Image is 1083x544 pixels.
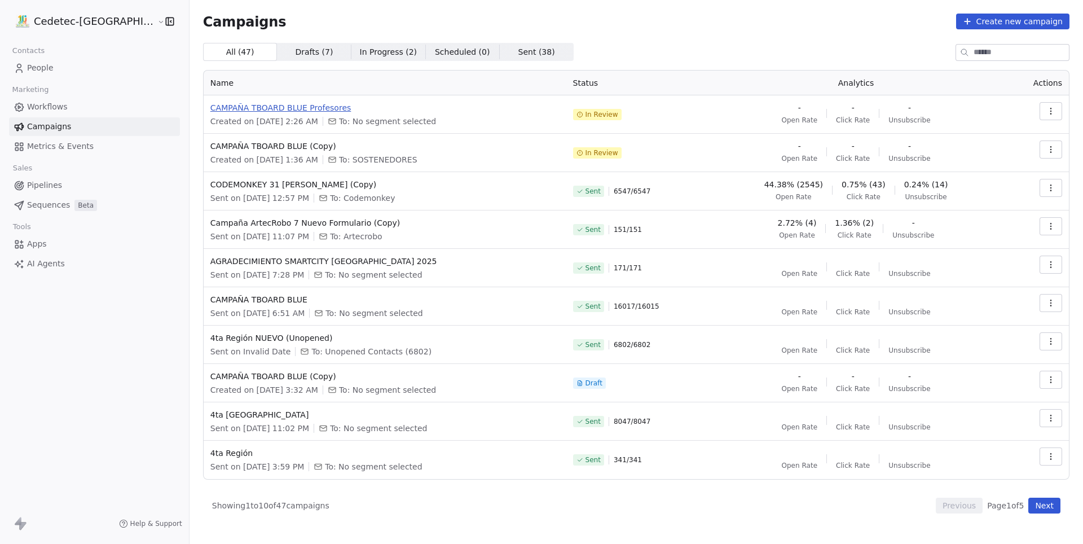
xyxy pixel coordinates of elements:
span: Click Rate [836,346,870,355]
span: Open Rate [781,461,817,470]
th: Analytics [707,71,1005,95]
span: Click Rate [836,269,870,278]
span: Unsubscribe [888,384,930,393]
span: - [908,141,911,152]
span: Sales [8,160,37,177]
span: Sent on [DATE] 11:02 PM [210,423,309,434]
span: In Progress ( 2 ) [360,46,417,58]
span: Open Rate [776,192,812,201]
span: Created on [DATE] 3:32 AM [210,384,318,396]
span: 1.36% (2) [835,217,874,229]
span: Unsubscribe [892,231,934,240]
span: To: Artecrobo [330,231,382,242]
span: CAMPAÑA TBOARD BLUE Profesores [210,102,560,113]
span: To: Codemonkey [330,192,395,204]
span: Sent [585,264,601,273]
span: Unsubscribe [888,154,930,163]
span: Campaña ArtecRobo 7 Nuevo Formulario (Copy) [210,217,560,229]
span: To: No segment selected [325,308,422,319]
span: In Review [585,148,618,157]
span: 151 / 151 [614,225,642,234]
span: 16017 / 16015 [614,302,659,311]
span: Help & Support [130,519,182,528]
span: 4ta [GEOGRAPHIC_DATA] [210,409,560,420]
span: CAMPAÑA TBOARD BLUE (Copy) [210,141,560,152]
span: Unsubscribe [888,423,930,432]
img: IMAGEN%2010%20A%C3%83%C2%91OS.png [16,15,29,28]
span: Sent on [DATE] 7:28 PM [210,269,304,280]
button: Create new campaign [956,14,1069,29]
span: People [27,62,54,74]
span: 0.75% (43) [842,179,886,190]
span: Unsubscribe [888,308,930,317]
span: Campaigns [27,121,71,133]
span: To: Unopened Contacts (6802) [311,346,432,357]
span: Click Rate [838,231,871,240]
span: AI Agents [27,258,65,270]
span: 6802 / 6802 [614,340,650,349]
button: Previous [936,498,983,514]
span: Unsubscribe [888,269,930,278]
span: Sent ( 38 ) [518,46,555,58]
span: - [908,371,911,382]
span: Beta [74,200,97,211]
a: SequencesBeta [9,196,180,214]
span: 0.24% (14) [904,179,948,190]
span: Marketing [7,81,54,98]
span: Click Rate [836,461,870,470]
span: To: No segment selected [325,461,422,472]
span: Drafts ( 7 ) [295,46,333,58]
span: Campaigns [203,14,287,29]
span: 6547 / 6547 [614,187,650,196]
a: Metrics & Events [9,137,180,156]
span: Workflows [27,101,68,113]
span: Page 1 of 5 [987,500,1024,511]
th: Actions [1005,71,1069,95]
span: To: No segment selected [325,269,422,280]
span: To: SOSTENEDORES [339,154,417,165]
span: - [852,102,855,113]
span: 2.72% (4) [778,217,817,229]
span: Tools [8,218,36,235]
span: - [852,141,855,152]
a: Workflows [9,98,180,116]
span: Unsubscribe [888,461,930,470]
th: Name [204,71,566,95]
span: Open Rate [781,308,817,317]
span: Open Rate [781,384,817,393]
th: Status [566,71,707,95]
span: To: No segment selected [339,384,436,396]
span: Contacts [7,42,50,59]
span: - [912,217,915,229]
span: Created on [DATE] 1:36 AM [210,154,318,165]
span: Click Rate [836,154,870,163]
span: Sent [585,417,601,426]
span: Unsubscribe [888,116,930,125]
span: In Review [585,110,618,119]
span: To: No segment selected [330,423,427,434]
a: Pipelines [9,176,180,195]
span: 8047 / 8047 [614,417,650,426]
span: AGRADECIMIENTO SMARTCITY [GEOGRAPHIC_DATA] 2025 [210,256,560,267]
span: Sent [585,455,601,464]
span: Click Rate [836,384,870,393]
span: - [852,371,855,382]
span: Draft [585,379,602,388]
span: Sent [585,340,601,349]
span: Sent on Invalid Date [210,346,291,357]
span: Sent on [DATE] 6:51 AM [210,308,305,319]
span: Open Rate [781,346,817,355]
span: Click Rate [836,116,870,125]
span: CAMPAÑA TBOARD BLUE [210,294,560,305]
a: People [9,59,180,77]
span: 4ta Región NUEVO (Unopened) [210,332,560,344]
span: - [798,371,801,382]
span: Sent on [DATE] 3:59 PM [210,461,304,472]
span: Metrics & Events [27,141,94,152]
span: Open Rate [781,116,817,125]
span: Click Rate [836,308,870,317]
button: Cedetec-[GEOGRAPHIC_DATA] [14,12,149,31]
span: Sent on [DATE] 11:07 PM [210,231,309,242]
span: Open Rate [781,154,817,163]
span: Created on [DATE] 2:26 AM [210,116,318,127]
